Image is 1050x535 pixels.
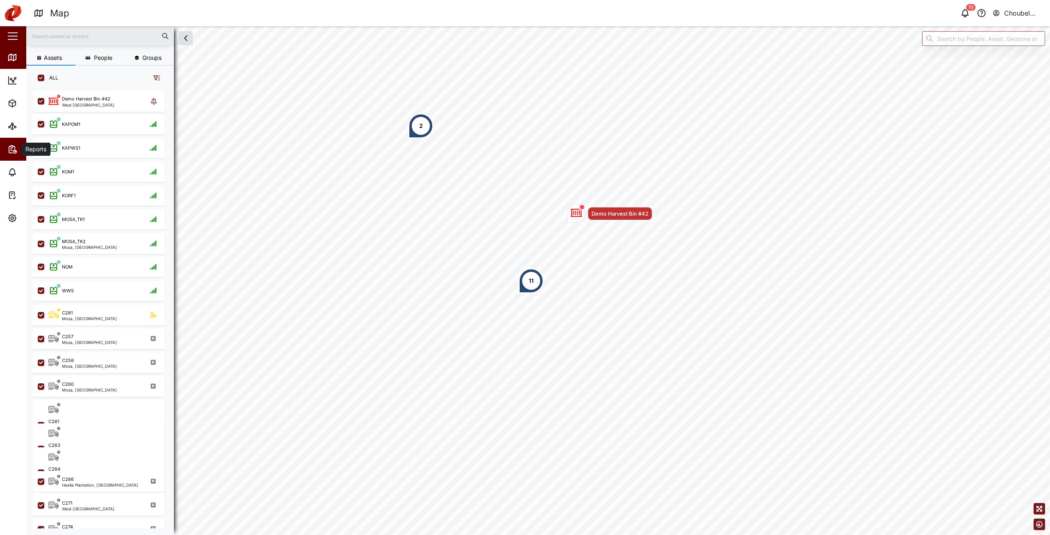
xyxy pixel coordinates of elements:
div: Map [50,6,69,20]
div: Reports [21,145,49,154]
div: Mosa, [GEOGRAPHIC_DATA] [62,388,117,392]
div: West [GEOGRAPHIC_DATA] [62,103,114,107]
canvas: Map [26,26,1050,535]
div: C257 [62,333,73,340]
div: Mosa, [GEOGRAPHIC_DATA] [62,364,117,368]
div: C264 [48,466,60,473]
div: Alarms [21,168,47,177]
div: Mosa, [GEOGRAPHIC_DATA] [62,245,117,249]
div: Map [21,53,40,62]
div: C266 [62,476,74,483]
div: Assets [21,99,47,108]
div: MOSA_TK2 [62,238,86,245]
div: Demo Harvest Bin #42 [62,96,110,102]
button: Choubel Lamera [992,7,1043,19]
div: Map marker [409,114,433,138]
div: C271 [62,500,72,507]
span: Assets [44,55,62,61]
label: ALL [44,75,58,81]
div: C281 [62,310,73,316]
div: Tasks [21,191,44,200]
div: West [GEOGRAPHIC_DATA] [62,507,114,511]
div: Demo Harvest Bin #42 [591,209,648,218]
div: Haella Plantation, [GEOGRAPHIC_DATA] [62,483,138,487]
div: KAPOM1 [62,121,80,128]
div: Dashboard [21,76,58,85]
div: Mosa, [GEOGRAPHIC_DATA] [62,340,117,344]
div: NOM [62,264,73,271]
input: Search assets or drivers [31,30,169,42]
div: Choubel Lamera [1004,8,1043,18]
div: C274 [62,524,73,530]
div: KAPWS1 [62,145,80,152]
div: WWS [62,287,74,294]
div: C263 [48,442,60,449]
div: MOSA_TK1 [62,216,84,223]
div: Map marker [519,269,543,293]
input: Search by People, Asset, Geozone or Place [922,31,1045,46]
div: C260 [62,381,74,388]
span: People [94,55,112,61]
div: Sites [21,122,41,131]
div: KOM1 [62,168,74,175]
div: 2 [419,121,423,130]
div: grid [33,88,173,528]
div: Mosa, [GEOGRAPHIC_DATA] [62,316,117,321]
div: Settings [21,214,50,223]
div: C261 [48,418,59,425]
div: KORF1 [62,192,75,199]
span: Groups [142,55,162,61]
img: Main Logo [4,4,22,22]
div: 10 [966,4,976,11]
div: 11 [529,276,534,285]
div: C258 [62,357,74,364]
div: Map marker [567,205,652,223]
